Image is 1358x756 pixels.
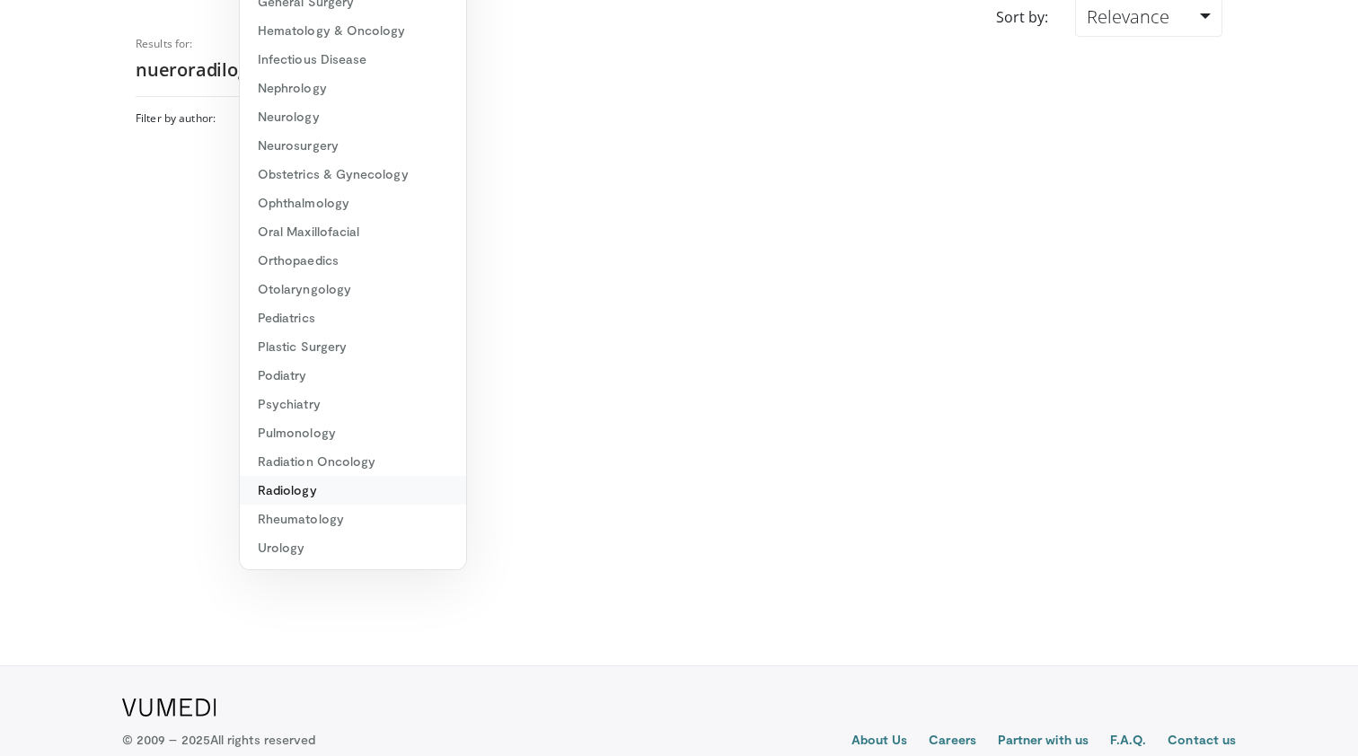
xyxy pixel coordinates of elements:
[240,361,466,390] a: Podiatry
[136,58,387,82] h2: nueroradilogy
[851,731,908,752] a: About Us
[240,390,466,418] a: Psychiatry
[240,102,466,131] a: Neurology
[240,505,466,533] a: Rheumatology
[240,45,466,74] a: Infectious Disease
[240,189,466,217] a: Ophthalmology
[240,303,466,332] a: Pediatrics
[1087,4,1169,29] span: Relevance
[929,731,976,752] a: Careers
[1110,731,1146,752] a: F.A.Q.
[122,699,216,716] img: VuMedi Logo
[240,418,466,447] a: Pulmonology
[240,533,466,562] a: Urology
[122,731,315,749] p: © 2009 – 2025
[1168,731,1236,752] a: Contact us
[240,217,466,246] a: Oral Maxillofacial
[136,111,387,126] h3: Filter by author:
[240,74,466,102] a: Nephrology
[240,246,466,275] a: Orthopaedics
[210,732,315,747] span: All rights reserved
[136,37,387,51] p: Results for:
[998,731,1089,752] a: Partner with us
[240,332,466,361] a: Plastic Surgery
[240,447,466,476] a: Radiation Oncology
[240,131,466,160] a: Neurosurgery
[240,476,466,505] a: Radiology
[240,16,466,45] a: Hematology & Oncology
[240,160,466,189] a: Obstetrics & Gynecology
[240,275,466,303] a: Otolaryngology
